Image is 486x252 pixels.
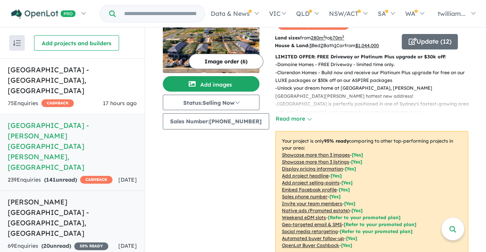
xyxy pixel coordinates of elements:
b: House & Land: [275,43,309,48]
span: [Yes] [341,242,352,248]
img: Fairwood Rise Estate - Rouse Hill [163,15,259,73]
span: [ Yes ] [331,173,342,179]
u: Showcase more than 3 listings [282,159,349,165]
button: Read more [275,114,312,123]
span: CASHBACK [80,176,113,184]
span: [ Yes ] [352,152,363,158]
button: Add images [163,76,259,92]
sup: 2 [323,34,325,39]
u: Showcase more than 3 images [282,152,350,158]
u: 3 [309,43,312,48]
sup: 2 [342,34,344,39]
u: $ 1,044,000 [355,43,379,48]
span: [DATE] [118,176,137,183]
p: - Clarendon Homes - Build now and receive our Platinum Plus upgrade for free on our LUXE packages... [275,69,474,85]
span: [ Yes ] [344,201,355,206]
span: [ Yes ] [329,194,341,199]
p: - Unlock your dream home at [GEOGRAPHIC_DATA], [PERSON_NAME][GEOGRAPHIC_DATA][PERSON_NAME] hottes... [275,84,474,100]
p: - Domaine Homes - FREE Driveway - limited time only. [275,61,474,68]
u: Embed Facebook profile [282,187,337,192]
div: 69 Enquir ies [8,242,108,251]
span: to [325,35,344,41]
u: 1 [334,43,336,48]
u: Display pricing information [282,166,343,172]
u: Sales phone number [282,194,327,199]
b: Land sizes [275,35,300,41]
span: 141 [46,176,56,183]
span: [ Yes ] [351,159,362,165]
button: Sales Number:[PHONE_NUMBER] [163,113,269,129]
u: 280 m [311,35,325,41]
span: twilliam... [438,10,466,17]
span: CASHBACK [41,99,74,107]
input: Try estate name, suburb, builder or developer [117,5,203,22]
span: [Refer to your promoted plan] [344,221,416,227]
span: [Refer to your promoted plan] [328,215,401,220]
u: Weekend eDM slots [282,215,326,220]
button: Update (12) [402,34,458,49]
p: Bed Bath Car from [275,42,396,49]
u: Automated buyer follow-up [282,235,344,241]
div: 75 Enquir ies [8,99,74,108]
img: sort.svg [13,40,21,46]
span: [ Yes ] [339,187,350,192]
u: 670 m [330,35,344,41]
span: 20 [43,242,50,249]
p: from [275,34,396,42]
button: Add projects and builders [34,35,119,51]
h5: [GEOGRAPHIC_DATA] - [GEOGRAPHIC_DATA] , [GEOGRAPHIC_DATA] [8,65,137,96]
u: Geo-targeted email & SMS [282,221,342,227]
u: 2 [321,43,323,48]
p: - [GEOGRAPHIC_DATA] is perfectly positioned in one of Sydney's fastest-growing areas, with retail... [275,100,474,116]
span: 35 % READY [74,242,108,250]
h5: [GEOGRAPHIC_DATA] - [PERSON_NAME][GEOGRAPHIC_DATA][PERSON_NAME] , [GEOGRAPHIC_DATA] [8,120,137,172]
b: 95 % ready [324,138,349,144]
span: [ Yes ] [345,166,356,172]
span: [Yes] [346,235,357,241]
span: [DATE] [118,242,137,249]
img: Openlot PRO Logo White [11,9,76,19]
button: Status:Selling Now [163,95,259,110]
u: Invite your team members [282,201,342,206]
span: 17 hours ago [103,100,137,107]
u: Add project selling-points [282,180,339,186]
span: [Refer to your promoted plan] [340,228,413,234]
p: LIMITED OFFER: FREE Driveway or Platinum Plus upgrade or $30k off! [275,53,468,61]
u: OpenLot Buyer Cashback [282,242,339,248]
div: 239 Enquir ies [8,175,113,185]
span: [Yes] [351,208,363,213]
u: Add project headline [282,173,329,179]
h5: [PERSON_NAME][GEOGRAPHIC_DATA] - [GEOGRAPHIC_DATA] , [GEOGRAPHIC_DATA] [8,197,137,238]
u: Social media retargeting [282,228,338,234]
strong: ( unread) [44,176,77,183]
button: Image order (6) [189,54,263,69]
u: Native ads (Promoted estate) [282,208,350,213]
span: [ Yes ] [341,180,353,186]
strong: ( unread) [41,242,71,249]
